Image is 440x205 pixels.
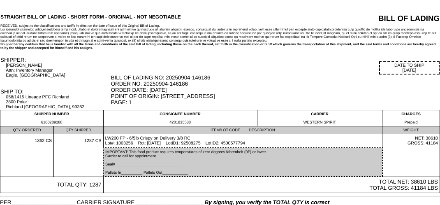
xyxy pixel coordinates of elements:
[0,57,110,63] div: SHIPPER:
[0,177,104,193] td: TOTAL QTY: 1287
[382,134,440,148] td: NET: 38610 GROSS: 41184
[0,134,54,148] td: 1362 CS
[0,89,110,95] div: SHIP TO:
[259,120,380,124] div: WESTERN SPIRIT
[257,110,382,126] td: CARRIER
[0,42,440,50] div: Shipper hereby certifies that he is familiar with all the terms and conditions of the said bill o...
[382,110,440,126] td: CHARGES
[103,126,382,134] td: ITEM/LOT CODE DESCRIPTION
[54,134,103,148] td: 1287 CS
[103,110,257,126] td: CONSIGNEE NUMBER
[382,126,440,134] td: WEIGHT
[384,120,438,124] div: Prepaid
[111,75,440,105] div: BILL OF LADING NO: 20250904-146186 ORDER NO: 20250904-146186 ORDER DATE: [DATE] POINT OF ORIGIN: ...
[318,14,440,23] div: BILL OF LADING
[0,110,104,126] td: SHIPPER NUMBER
[54,126,103,134] td: QTY SHIPPED
[103,177,440,193] td: TOTAL NET: 38610 LBS TOTAL GROSS: 41184 LBS
[0,126,54,134] td: QTY ORDERED
[6,63,110,78] div: [PERSON_NAME] Attn: Inventory Manager Eagle, [GEOGRAPHIC_DATA]
[103,148,382,177] td: IMPORTANT: This food product requires temperatures of zero degrees fahrenheit (0F) or lower. Carr...
[2,120,102,124] div: 6100289288
[105,120,255,124] div: 4201835538
[379,61,440,75] div: DATE TO SHIP [DATE]
[6,95,110,109] div: 058/1415 Lineage PFC Richland 2800 Polar Richland [GEOGRAPHIC_DATA], 99352
[103,134,382,148] td: LW200 FP - 6/5lb Crispy on Delivery 3/8 RC Lot#: 1003256 Rct: [DATE] LotID1: 92508275 LotID2: 450...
